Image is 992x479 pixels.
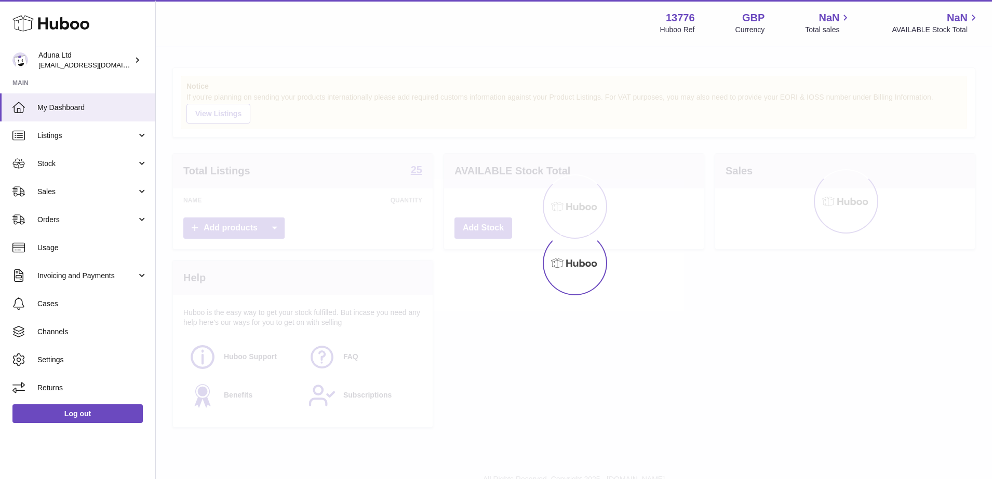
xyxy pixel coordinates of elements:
span: Orders [37,215,137,225]
strong: 13776 [666,11,695,25]
div: Huboo Ref [660,25,695,35]
span: NaN [819,11,839,25]
span: Total sales [805,25,851,35]
span: [EMAIL_ADDRESS][DOMAIN_NAME] [38,61,153,69]
span: Cases [37,299,148,309]
span: Stock [37,159,137,169]
strong: GBP [742,11,765,25]
span: My Dashboard [37,103,148,113]
span: AVAILABLE Stock Total [892,25,980,35]
span: Settings [37,355,148,365]
span: Invoicing and Payments [37,271,137,281]
a: Log out [12,404,143,423]
span: NaN [947,11,968,25]
img: internalAdmin-13776@internal.huboo.com [12,52,28,68]
span: Usage [37,243,148,253]
span: Sales [37,187,137,197]
span: Listings [37,131,137,141]
div: Aduna Ltd [38,50,132,70]
div: Currency [735,25,765,35]
a: NaN AVAILABLE Stock Total [892,11,980,35]
span: Returns [37,383,148,393]
span: Channels [37,327,148,337]
a: NaN Total sales [805,11,851,35]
